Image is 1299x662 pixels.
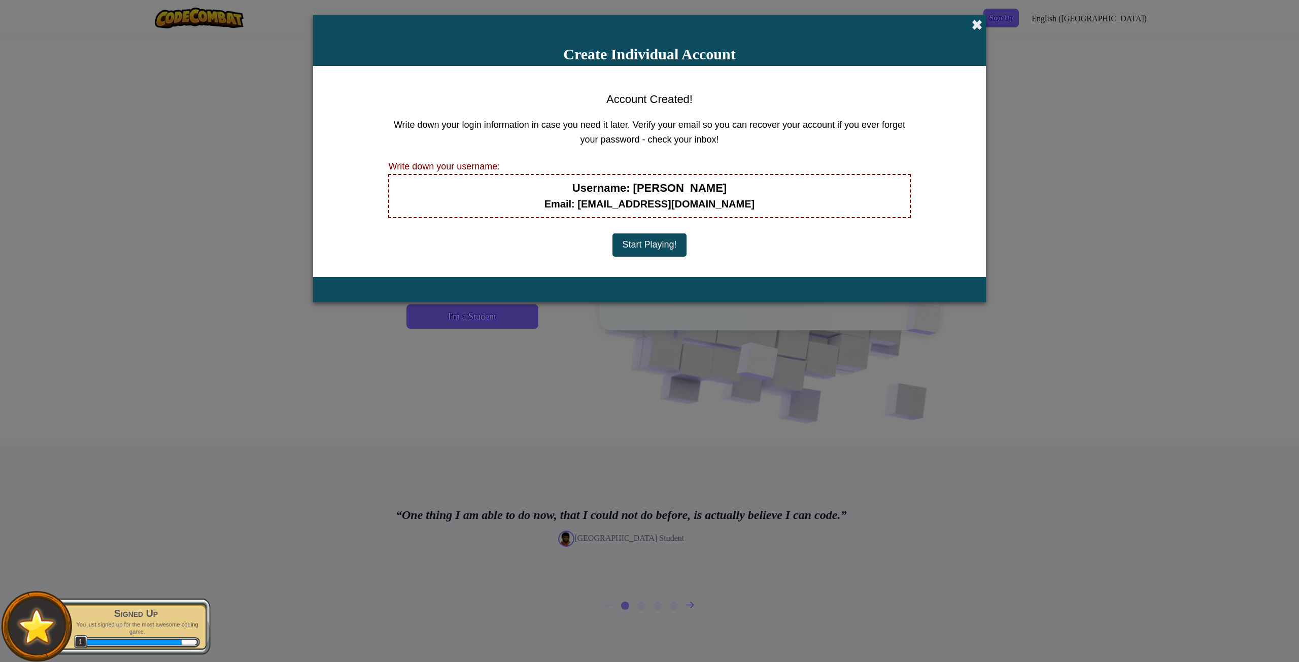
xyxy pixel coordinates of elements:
[14,604,60,649] img: default.png
[572,182,727,194] b: : [PERSON_NAME]
[563,46,735,62] span: Create Individual Account
[72,607,200,621] div: Signed Up
[74,635,88,649] span: 1
[612,233,686,257] button: Start Playing!
[544,198,755,210] b: : [EMAIL_ADDRESS][DOMAIN_NAME]
[606,91,693,108] h4: Account Created!
[72,621,200,636] p: You just signed up for the most awesome coding game.
[182,640,196,645] div: 3 XP until level 2
[544,198,571,210] span: Email
[572,182,626,194] span: Username
[85,640,182,645] div: 20 XP earned
[388,159,910,174] div: Write down your username:
[388,118,910,147] p: Write down your login information in case you need it later. Verify your email so you can recover...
